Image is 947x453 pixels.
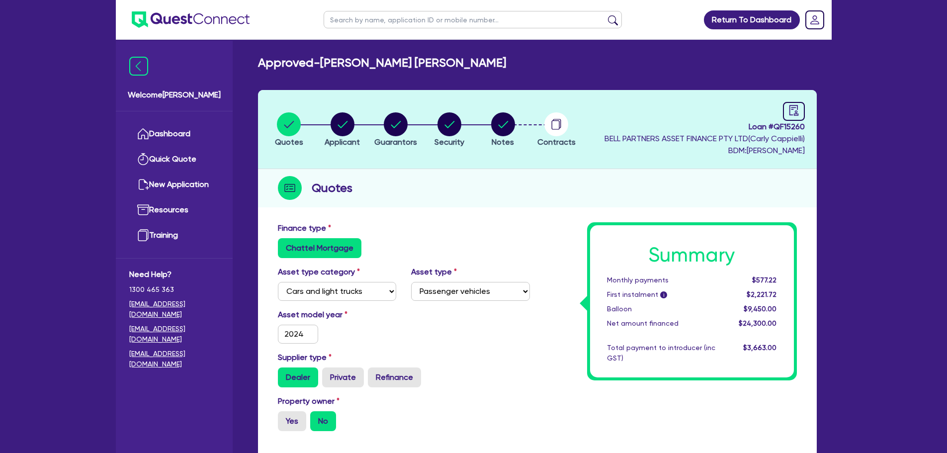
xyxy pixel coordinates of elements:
h2: Approved - [PERSON_NAME] [PERSON_NAME] [258,56,506,70]
span: $9,450.00 [744,305,776,313]
label: Supplier type [278,352,332,363]
div: Total payment to introducer (inc GST) [600,343,723,363]
label: Asset model year [270,309,404,321]
div: Balloon [600,304,723,314]
a: Dropdown toggle [802,7,828,33]
span: Security [434,137,464,147]
button: Applicant [324,112,360,149]
span: Need Help? [129,269,219,280]
span: BDM: [PERSON_NAME] [604,145,805,157]
span: Applicant [325,137,360,147]
span: Welcome [PERSON_NAME] [128,89,221,101]
a: Resources [129,197,219,223]
a: [EMAIL_ADDRESS][DOMAIN_NAME] [129,324,219,345]
label: Private [322,367,364,387]
span: audit [788,105,799,116]
a: Training [129,223,219,248]
label: Refinance [368,367,421,387]
img: icon-menu-close [129,57,148,76]
label: Dealer [278,367,318,387]
span: Quotes [275,137,303,147]
span: Guarantors [374,137,417,147]
img: new-application [137,179,149,190]
div: Net amount financed [600,318,723,329]
a: [EMAIL_ADDRESS][DOMAIN_NAME] [129,299,219,320]
img: step-icon [278,176,302,200]
a: New Application [129,172,219,197]
a: [EMAIL_ADDRESS][DOMAIN_NAME] [129,349,219,369]
label: Yes [278,411,306,431]
span: $577.22 [752,276,776,284]
img: quick-quote [137,153,149,165]
label: Asset type category [278,266,360,278]
span: $2,221.72 [747,290,776,298]
label: Asset type [411,266,457,278]
input: Search by name, application ID or mobile number... [324,11,622,28]
a: Return To Dashboard [704,10,800,29]
h2: Quotes [312,179,352,197]
span: BELL PARTNERS ASSET FINANCE PTY LTD ( Carly Cappielli ) [604,134,805,143]
button: Notes [491,112,516,149]
a: audit [783,102,805,121]
label: Property owner [278,395,340,407]
a: Dashboard [129,121,219,147]
span: 1300 465 363 [129,284,219,295]
button: Quotes [274,112,304,149]
label: No [310,411,336,431]
img: resources [137,204,149,216]
div: Monthly payments [600,275,723,285]
a: Quick Quote [129,147,219,172]
span: i [660,291,667,298]
img: quest-connect-logo-blue [132,11,250,28]
label: Chattel Mortgage [278,238,361,258]
h1: Summary [607,243,777,267]
div: First instalment [600,289,723,300]
button: Guarantors [374,112,418,149]
span: $24,300.00 [739,319,776,327]
img: training [137,229,149,241]
span: Notes [492,137,514,147]
button: Contracts [537,112,576,149]
span: Contracts [537,137,576,147]
button: Security [434,112,465,149]
label: Finance type [278,222,331,234]
span: $3,663.00 [743,344,776,352]
span: Loan # QF15260 [604,121,805,133]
